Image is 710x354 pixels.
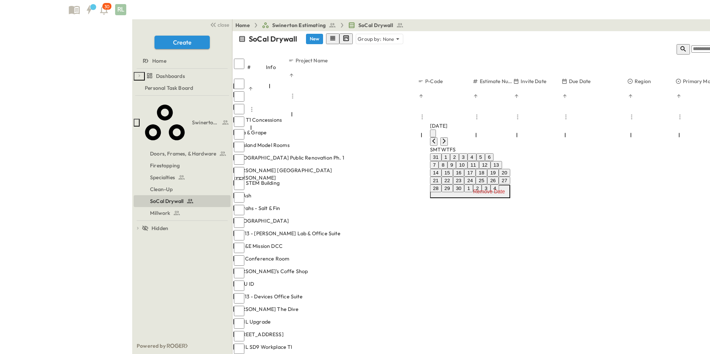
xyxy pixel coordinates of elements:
[218,21,229,29] span: close
[234,154,244,165] input: Select row
[450,146,453,153] span: Friday
[247,57,266,78] div: #
[234,217,244,228] input: Select row
[487,177,499,184] button: 26
[234,331,244,341] input: Select row
[234,116,282,124] span: SAN T1 Concessions
[234,179,280,187] span: USD STEM Building
[456,161,468,169] button: 10
[485,153,494,161] button: 6
[234,142,244,152] input: Select row
[234,343,293,351] span: ASML SD9 Workplace TI
[150,186,173,193] span: Clean-Up
[441,146,446,153] span: Wednesday
[134,195,231,207] div: SoCal Drywalltest
[491,161,502,169] button: 13
[234,104,244,114] input: Select row
[134,172,229,183] a: Specialties
[491,184,499,192] button: 4
[234,331,284,338] span: [STREET_ADDRESS]
[453,184,465,192] button: 30
[326,33,353,44] div: table view
[348,22,404,29] a: SoCal Drywall
[234,268,244,278] input: Select row
[430,161,439,169] button: 7
[235,22,408,29] nav: breadcrumbs
[453,177,465,184] button: 23
[134,183,231,195] div: Clean-Uptest
[234,129,244,140] input: Select row
[326,33,339,44] button: row view
[358,35,381,43] p: Group by:
[234,180,244,190] input: Select row
[82,3,97,16] button: 2
[91,14,95,20] h6: 2
[464,169,476,177] button: 17
[9,2,66,17] img: 6c363589ada0b36f064d841b69d3a419a338230e66bb0a533688fa5cc3e9e735.png
[234,217,289,224] span: [GEOGRAPHIC_DATA]
[234,79,244,89] input: Select row
[266,57,288,78] div: Info
[152,57,166,65] span: Home
[134,184,229,194] a: Clean-Up
[234,242,283,250] span: SDG&E Mission DCC
[234,255,289,262] span: CP3 Conference Room
[482,184,490,192] button: 3
[234,204,280,212] span: Harrahs - Salt & Fin
[447,161,456,169] button: 9
[430,169,442,177] button: 14
[296,57,328,64] p: Project Name
[134,56,229,66] a: Home
[134,207,231,219] div: Millworktest
[468,161,479,169] button: 11
[234,154,344,161] span: [GEOGRAPHIC_DATA] Public Renovation Ph. 1
[234,230,341,237] span: SAN13 - [PERSON_NAME] Lab & Office Suite
[115,4,126,15] div: RL
[499,177,510,184] button: 27
[446,146,450,153] span: Thursday
[437,146,441,153] span: Tuesday
[234,281,244,291] input: Select row
[132,338,232,354] div: Powered by
[453,169,465,177] button: 16
[234,268,308,275] span: [PERSON_NAME]'s Coffe Shop
[134,97,231,148] div: Swinerton Estimatingtest
[134,148,229,159] a: Doors, Frames, & Hardware
[433,146,437,153] span: Monday
[234,344,244,354] input: Select row
[150,209,170,217] span: Millwork
[473,184,482,192] button: 2
[234,306,244,316] input: Select row
[154,36,210,49] button: Create
[476,169,487,177] button: 18
[134,148,231,160] div: Doors, Frames, & Hardwaretest
[150,162,180,169] span: Firestopping
[234,293,244,304] input: Select row
[234,141,290,149] span: 611 Island Model Rooms
[442,153,450,161] button: 1
[453,146,456,153] span: Saturday
[234,243,244,253] input: Select row
[134,82,231,94] div: Personal Task Boardtest
[192,119,220,126] span: Swinerton Estimating
[234,167,361,181] span: [PERSON_NAME] [GEOGRAPHIC_DATA][PERSON_NAME]
[430,177,442,184] button: 21
[207,19,231,30] button: close
[235,22,250,29] a: Home
[442,169,453,177] button: 15
[476,177,487,184] button: 25
[468,153,476,161] button: 4
[464,177,476,184] button: 24
[272,22,326,29] span: Swinerton Estimating
[234,305,299,313] span: [PERSON_NAME] The Dive
[288,72,295,79] button: Sort
[234,255,244,266] input: Select row
[134,160,231,171] div: Firestoppingtest
[114,3,127,16] button: RL
[150,150,216,157] span: Doors, Frames, & Hardware
[249,34,297,44] p: SoCal Drywall
[104,4,110,10] p: 30
[234,192,244,203] input: Select row
[234,318,244,329] input: Select row
[339,33,353,44] button: kanban view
